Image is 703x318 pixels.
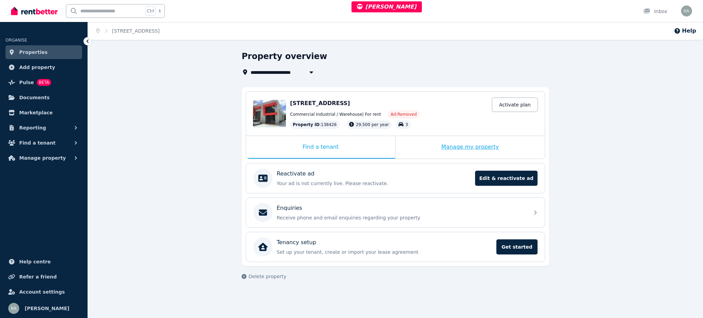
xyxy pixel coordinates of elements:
p: Reactivate ad [277,170,314,178]
p: Tenancy setup [277,238,316,247]
span: Property ID [293,122,320,127]
span: 3 [405,122,408,127]
p: Your ad is not currently live. Please reactivate. [277,180,471,187]
a: [STREET_ADDRESS] [112,28,160,34]
img: Rochelle Alvarez [681,5,692,16]
span: Account settings [19,288,65,296]
span: k [159,8,161,14]
span: Add property [19,63,55,71]
span: 29,500 per year [356,122,389,127]
a: Add property [5,60,82,74]
span: Edit & reactivate ad [475,171,538,186]
a: Help centre [5,255,82,269]
div: : 138426 [290,121,339,129]
span: Marketplace [19,109,53,117]
span: Get started [496,239,538,254]
a: PulseBETA [5,76,82,89]
span: Find a tenant [19,139,56,147]
button: Find a tenant [5,136,82,150]
div: Inbox [643,8,667,15]
span: Manage property [19,154,66,162]
span: [PERSON_NAME] [357,3,416,10]
button: Reporting [5,121,82,135]
img: Rochelle Alvarez [8,303,19,314]
a: Activate plan [492,98,538,112]
a: EnquiriesReceive phone and email enquiries regarding your property [246,198,545,227]
span: Ctrl [145,7,156,15]
a: Documents [5,91,82,104]
img: RentBetter [11,6,58,16]
span: Refer a friend [19,273,57,281]
span: [PERSON_NAME] [25,304,69,313]
span: Help centre [19,258,51,266]
span: Commercial Industrial / Warehouse | For rent [290,112,381,117]
div: Find a tenant [246,136,395,159]
button: Manage property [5,151,82,165]
p: Enquiries [277,204,302,212]
a: Refer a friend [5,270,82,284]
span: Ad: Removed [391,112,417,117]
p: Set up your tenant, create or import your lease agreement [277,249,492,255]
span: Pulse [19,78,34,87]
a: Reactivate adYour ad is not currently live. Please reactivate.Edit & reactivate ad [246,163,545,193]
a: Properties [5,45,82,59]
p: Receive phone and email enquiries regarding your property [277,214,525,221]
span: Documents [19,93,50,102]
span: Reporting [19,124,46,132]
span: Properties [19,48,48,56]
span: BETA [37,79,51,86]
span: [STREET_ADDRESS] [290,100,350,106]
button: Help [674,27,696,35]
div: Manage my property [395,136,545,159]
a: Marketplace [5,106,82,120]
nav: Breadcrumb [88,22,168,40]
button: Delete property [242,273,286,280]
span: Delete property [249,273,286,280]
a: Account settings [5,285,82,299]
h1: Property overview [242,51,327,62]
span: ORGANISE [5,38,27,43]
